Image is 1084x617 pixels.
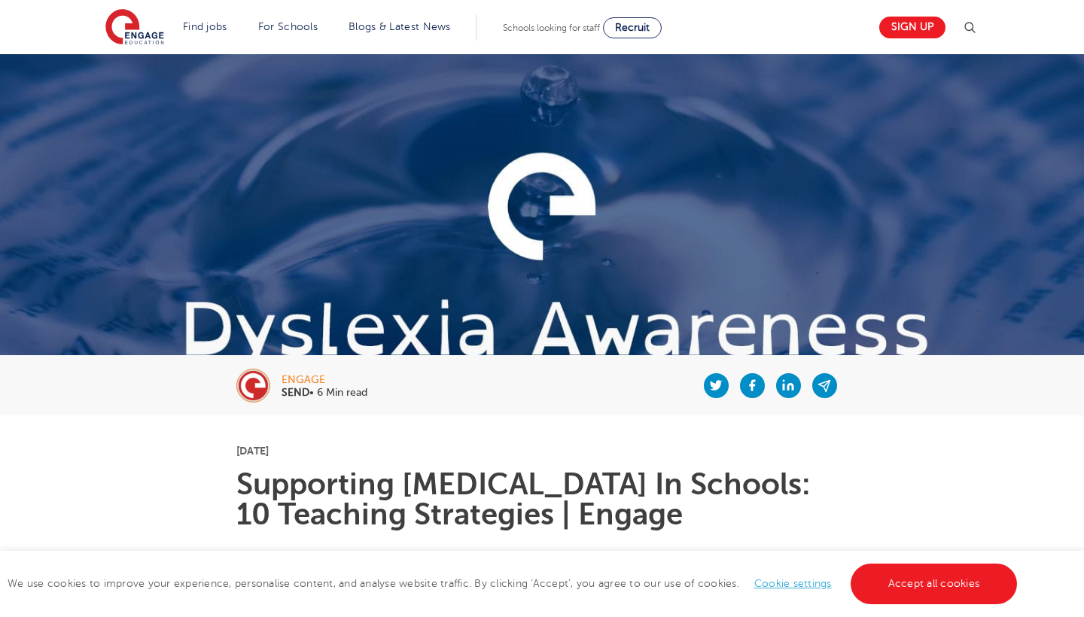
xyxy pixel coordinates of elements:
[282,375,367,385] div: engage
[105,9,164,47] img: Engage Education
[183,21,227,32] a: Find jobs
[754,578,832,589] a: Cookie settings
[503,23,600,33] span: Schools looking for staff
[236,470,848,530] h1: Supporting [MEDICAL_DATA] In Schools: 10 Teaching Strategies | Engage
[236,550,644,614] b: How To Support a Pupil With [MEDICAL_DATA]
[236,445,848,456] p: [DATE]
[282,388,367,398] p: • 6 Min read
[349,21,451,32] a: Blogs & Latest News
[615,22,650,33] span: Recruit
[851,564,1018,604] a: Accept all cookies
[258,21,318,32] a: For Schools
[879,17,945,38] a: Sign up
[282,387,309,398] b: SEND
[8,578,1021,589] span: We use cookies to improve your experience, personalise content, and analyse website traffic. By c...
[603,17,662,38] a: Recruit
